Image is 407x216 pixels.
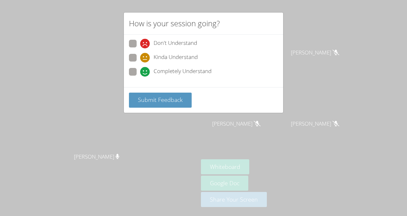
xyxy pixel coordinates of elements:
[138,96,183,104] span: Submit Feedback
[154,53,198,62] span: Kinda Understand
[129,18,220,29] h2: How is your session going?
[154,39,197,48] span: Don't Understand
[129,93,192,108] button: Submit Feedback
[154,67,211,77] span: Completely Understand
